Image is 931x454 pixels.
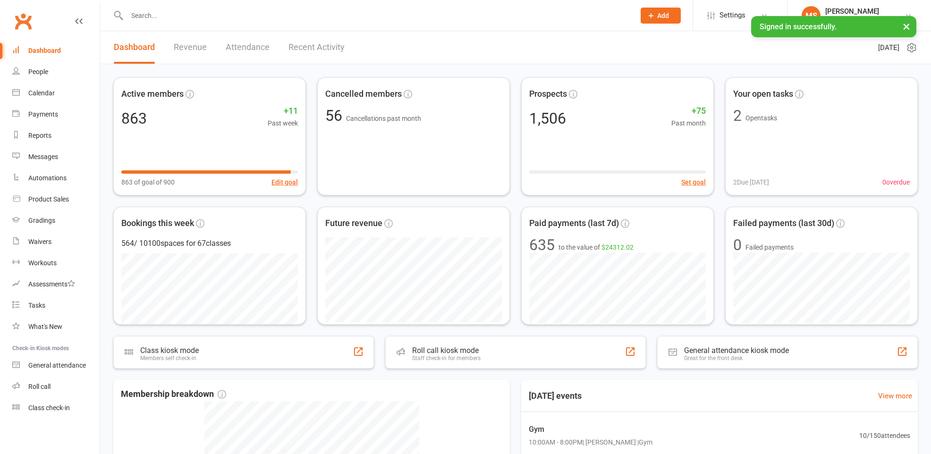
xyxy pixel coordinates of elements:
div: Staff check-in for members [412,355,481,362]
div: General attendance [28,362,86,369]
span: Failed payments [745,242,794,252]
input: Search... [124,9,628,22]
div: Waivers [28,238,51,245]
div: 635 [529,237,555,252]
span: Past week [268,118,298,128]
span: +75 [671,104,706,118]
div: MS [802,6,821,25]
a: Automations [12,168,100,189]
a: What's New [12,316,100,337]
span: Gym [529,423,652,435]
span: Future revenue [325,217,382,230]
span: 10:00AM - 8:00PM | [PERSON_NAME] | Gym [529,437,652,447]
h3: [DATE] events [521,387,589,404]
div: Roll call [28,383,51,390]
div: Reports [28,132,51,139]
a: Tasks [12,295,100,316]
a: Payments [12,104,100,125]
div: 2 [733,108,742,123]
span: 56 [325,107,346,125]
div: Payments [28,110,58,118]
button: × [898,16,915,36]
span: 863 of goal of 900 [121,177,175,187]
div: Members self check-in [140,355,199,362]
span: Your open tasks [733,87,793,101]
div: 564 / 10100 spaces for 67 classes [121,237,298,250]
button: Edit goal [271,177,298,187]
div: Automations [28,174,67,182]
div: Messages [28,153,58,160]
button: Set goal [681,177,706,187]
a: Reports [12,125,100,146]
a: General attendance kiosk mode [12,355,100,376]
span: Failed payments (last 30d) [733,217,834,230]
a: Attendance [226,31,270,64]
div: Calendar [28,89,55,97]
span: Past month [671,118,706,128]
div: Workouts [28,259,57,267]
span: 10 / 150 attendees [859,430,910,440]
span: Prospects [529,87,567,101]
span: Active members [121,87,184,101]
span: $24312.02 [601,244,634,251]
a: Clubworx [11,9,35,33]
span: 0 overdue [882,177,910,187]
div: Tasks [28,302,45,309]
a: Gradings [12,210,100,231]
a: Dashboard [114,31,155,64]
a: Dashboard [12,40,100,61]
button: Add [641,8,681,24]
div: People [28,68,48,76]
a: Class kiosk mode [12,397,100,419]
span: to the value of [559,242,634,252]
span: Add [657,12,669,19]
a: View more [878,390,912,402]
div: Class kiosk mode [140,346,199,355]
a: Revenue [174,31,207,64]
div: What's New [28,323,62,330]
div: Gradings [28,217,55,224]
span: Cancelled members [325,87,402,101]
div: Class check-in [28,404,70,412]
span: +11 [268,104,298,118]
span: Cancellations past month [346,115,421,122]
span: Paid payments (last 7d) [529,217,619,230]
div: [PERSON_NAME] [825,7,905,16]
div: Assessments [28,280,75,288]
a: Workouts [12,252,100,274]
div: 0 [733,237,742,252]
a: Calendar [12,83,100,104]
span: Settings [719,5,745,26]
a: Roll call [12,376,100,397]
div: 863 [121,111,147,126]
div: 1,506 [529,111,566,126]
span: 2 Due [DATE] [733,177,769,187]
div: Dashboard [28,47,61,54]
span: Bookings this week [121,217,194,230]
div: General attendance kiosk mode [684,346,789,355]
a: Assessments [12,274,100,295]
a: People [12,61,100,83]
a: Recent Activity [288,31,345,64]
span: Membership breakdown [121,387,226,401]
span: Open tasks [745,114,777,122]
div: Roll call kiosk mode [412,346,481,355]
span: [DATE] [878,42,899,53]
a: Waivers [12,231,100,252]
div: Product Sales [28,195,69,203]
a: Messages [12,146,100,168]
div: Great for the front desk [684,355,789,362]
a: Product Sales [12,189,100,210]
div: Bujutsu Martial Arts Centre [825,16,905,24]
span: Signed in successfully. [760,22,837,31]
